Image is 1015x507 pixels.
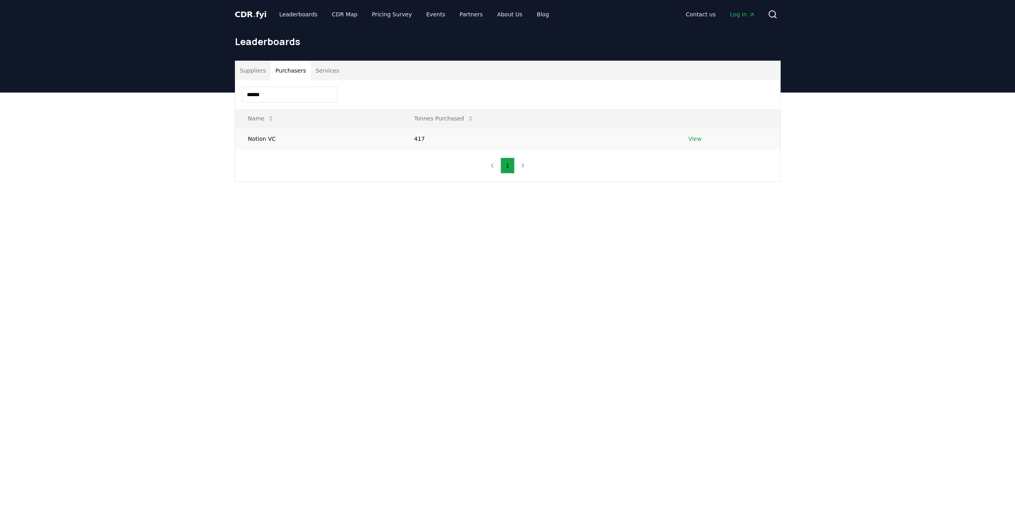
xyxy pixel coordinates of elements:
[365,7,418,22] a: Pricing Survey
[501,158,514,174] button: 1
[235,61,271,80] button: Suppliers
[679,7,722,22] a: Contact us
[679,7,761,22] nav: Main
[253,10,256,19] span: .
[491,7,528,22] a: About Us
[273,7,324,22] a: Leaderboards
[311,61,344,80] button: Services
[401,128,675,149] td: 417
[270,61,311,80] button: Purchasers
[235,10,267,19] span: CDR fyi
[325,7,364,22] a: CDR Map
[723,7,761,22] a: Log in
[453,7,489,22] a: Partners
[242,110,280,126] button: Name
[420,7,451,22] a: Events
[235,35,780,48] h1: Leaderboards
[235,128,402,149] td: Notion VC
[235,9,267,20] a: CDR.fyi
[688,135,702,143] a: View
[730,10,755,18] span: Log in
[408,110,480,126] button: Tonnes Purchased
[530,7,556,22] a: Blog
[273,7,555,22] nav: Main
